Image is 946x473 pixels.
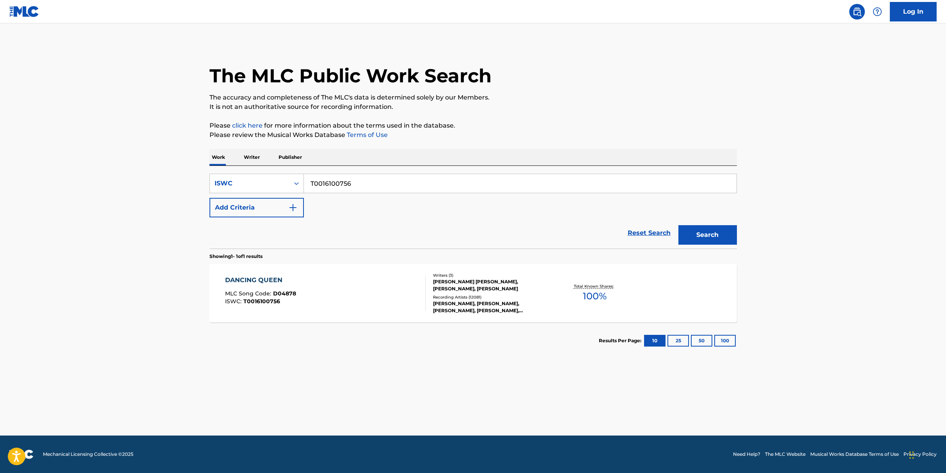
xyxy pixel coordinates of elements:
[209,64,492,87] h1: The MLC Public Work Search
[714,335,736,347] button: 100
[241,149,262,165] p: Writer
[574,283,616,289] p: Total Known Shares:
[225,276,296,285] div: DANCING QUEEN
[678,225,737,245] button: Search
[667,335,689,347] button: 25
[599,337,643,344] p: Results Per Page:
[849,4,865,20] a: Public Search
[209,174,737,249] form: Search Form
[273,290,296,297] span: D04878
[209,149,227,165] p: Work
[232,122,263,129] a: click here
[433,294,551,300] div: Recording Artists ( 12081 )
[243,298,280,305] span: T0016100756
[43,451,133,458] span: Mechanical Licensing Collective © 2025
[903,451,937,458] a: Privacy Policy
[209,102,737,112] p: It is not an authoritative source for recording information.
[209,93,737,102] p: The accuracy and completeness of The MLC's data is determined solely by our Members.
[345,131,388,139] a: Terms of Use
[907,436,946,473] iframe: Chat Widget
[209,121,737,130] p: Please for more information about the terms used in the database.
[215,179,285,188] div: ISWC
[909,443,914,467] div: Drag
[583,289,607,303] span: 100 %
[433,278,551,292] div: [PERSON_NAME] [PERSON_NAME], [PERSON_NAME], [PERSON_NAME]
[288,203,298,212] img: 9d2ae6d4665cec9f34b9.svg
[209,198,304,217] button: Add Criteria
[225,298,243,305] span: ISWC :
[852,7,862,16] img: search
[209,253,263,260] p: Showing 1 - 1 of 1 results
[225,290,273,297] span: MLC Song Code :
[644,335,666,347] button: 10
[810,451,899,458] a: Musical Works Database Terms of Use
[890,2,937,21] a: Log In
[433,300,551,314] div: [PERSON_NAME], [PERSON_NAME], [PERSON_NAME], [PERSON_NAME], [PERSON_NAME], [PERSON_NAME], [PERSON...
[209,130,737,140] p: Please review the Musical Works Database
[624,224,674,242] a: Reset Search
[209,264,737,322] a: DANCING QUEENMLC Song Code:D04878ISWC:T0016100756Writers (3)[PERSON_NAME] [PERSON_NAME], [PERSON_...
[276,149,304,165] p: Publisher
[433,272,551,278] div: Writers ( 3 )
[691,335,712,347] button: 50
[765,451,806,458] a: The MLC Website
[870,4,885,20] div: Help
[9,450,34,459] img: logo
[733,451,760,458] a: Need Help?
[9,6,39,17] img: MLC Logo
[873,7,882,16] img: help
